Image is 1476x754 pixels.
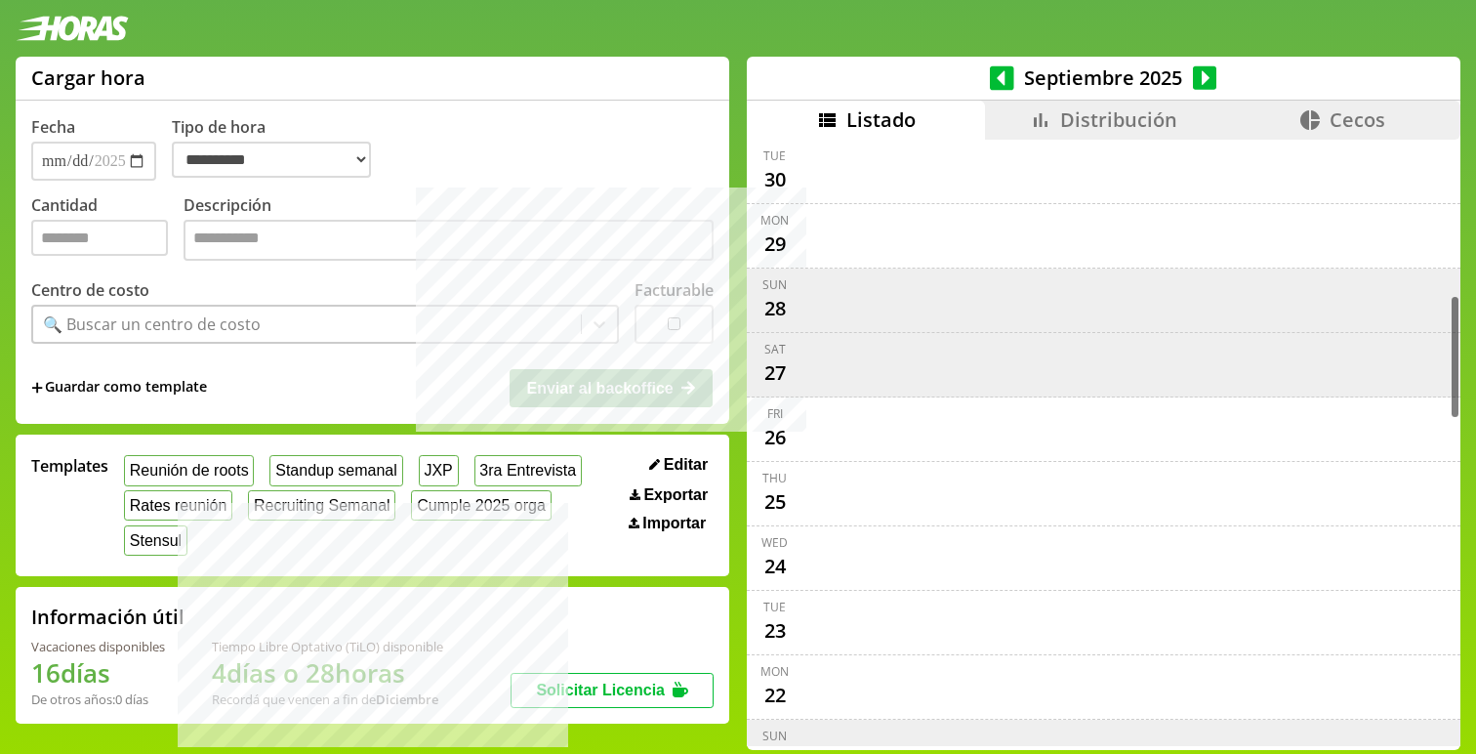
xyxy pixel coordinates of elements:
[31,116,75,138] label: Fecha
[248,490,395,521] button: Recruiting Semanal
[31,638,165,655] div: Vacaciones disponibles
[759,422,791,453] div: 26
[184,194,714,266] label: Descripción
[31,377,43,398] span: +
[635,279,714,301] label: Facturable
[16,16,129,41] img: logotipo
[760,212,789,229] div: Mon
[643,455,714,475] button: Editar
[762,276,787,293] div: Sun
[31,455,108,477] span: Templates
[376,691,438,708] b: Diciembre
[1060,106,1177,133] span: Distribución
[31,64,145,91] h1: Cargar hora
[31,279,149,301] label: Centro de costo
[664,456,708,474] span: Editar
[31,691,165,708] div: De otros años: 0 días
[761,534,788,551] div: Wed
[747,140,1460,747] div: scrollable content
[759,486,791,518] div: 25
[124,490,232,521] button: Rates reunión
[759,357,791,389] div: 27
[759,293,791,324] div: 28
[124,455,254,485] button: Reunión de roots
[31,220,168,256] input: Cantidad
[767,405,783,422] div: Fri
[624,485,714,505] button: Exportar
[31,604,184,630] h2: Información útil
[511,673,714,708] button: Solicitar Licencia
[184,220,714,261] textarea: Descripción
[31,377,207,398] span: +Guardar como template
[212,691,443,708] div: Recordá que vencen a fin de
[846,106,916,133] span: Listado
[760,663,789,680] div: Mon
[269,455,402,485] button: Standup semanal
[212,655,443,691] h1: 4 días o 28 horas
[759,615,791,647] div: 23
[31,194,184,266] label: Cantidad
[759,680,791,711] div: 22
[43,314,261,335] div: 🔍 Buscar un centro de costo
[759,551,791,582] div: 24
[172,142,371,178] select: Tipo de hora
[1014,64,1193,91] span: Septiembre 2025
[172,116,387,181] label: Tipo de hora
[411,490,551,521] button: Cumple 2025 orga
[536,682,665,698] span: Solicitar Licencia
[1330,106,1385,133] span: Cecos
[763,147,786,164] div: Tue
[762,470,787,486] div: Thu
[759,229,791,260] div: 29
[212,638,443,655] div: Tiempo Libre Optativo (TiLO) disponible
[419,455,459,485] button: JXP
[762,728,787,744] div: Sun
[124,525,187,556] button: Stensul
[763,599,786,615] div: Tue
[764,341,786,357] div: Sat
[759,164,791,195] div: 30
[643,486,708,504] span: Exportar
[642,515,706,532] span: Importar
[31,655,165,691] h1: 16 días
[474,455,582,485] button: 3ra Entrevista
